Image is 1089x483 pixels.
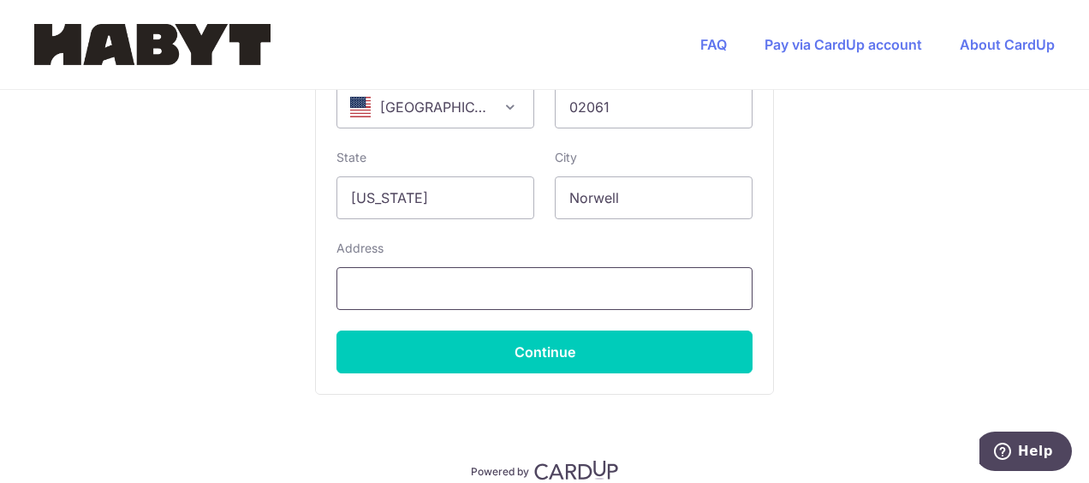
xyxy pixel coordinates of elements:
[960,36,1055,53] a: About CardUp
[765,36,922,53] a: Pay via CardUp account
[337,86,533,128] span: United States
[336,149,366,166] label: State
[555,86,753,128] input: Example 123456
[555,149,577,166] label: City
[336,240,384,257] label: Address
[336,331,753,373] button: Continue
[700,36,727,53] a: FAQ
[471,462,529,479] p: Powered by
[534,460,618,480] img: CardUp
[979,432,1072,474] iframe: Opens a widget where you can find more information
